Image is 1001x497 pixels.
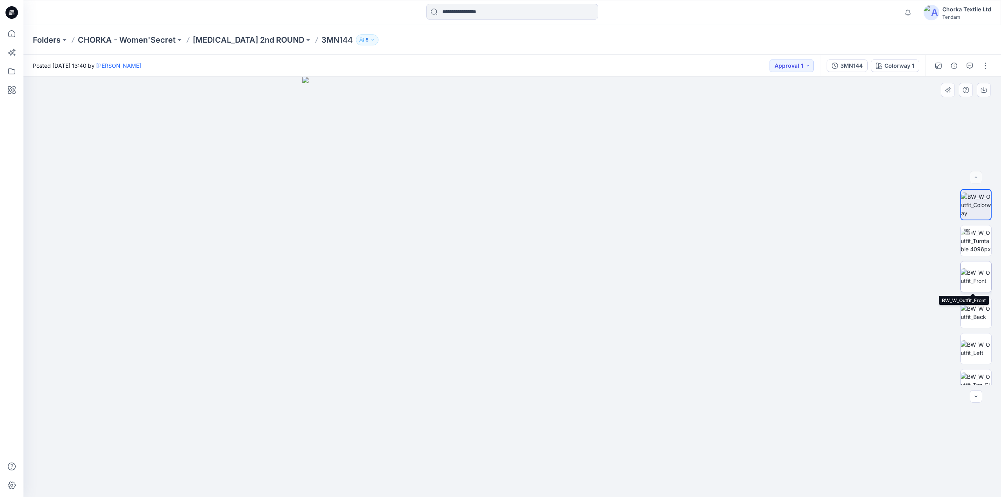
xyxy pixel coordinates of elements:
a: [PERSON_NAME] [96,62,141,69]
button: Details [948,59,960,72]
button: 8 [356,34,379,45]
img: BW_W_Outfit_Front [961,268,991,285]
div: Colorway 1 [884,61,914,70]
a: Folders [33,34,61,45]
img: BW_W_Outfit_Turntable 4096px [961,229,991,253]
div: Chorka Textile Ltd [942,5,991,14]
p: 8 [366,36,369,44]
a: CHORKA - Women'Secret [78,34,176,45]
span: Posted [DATE] 13:40 by [33,61,141,70]
p: 3MN144 [321,34,353,45]
a: [MEDICAL_DATA] 2nd ROUND [193,34,304,45]
img: avatar [924,5,939,20]
button: 3MN144 [827,59,868,72]
img: BW_W_Outfit_Back [961,304,991,321]
img: BW_W_Outfit_Colorway [961,193,991,217]
div: 3MN144 [840,61,863,70]
div: Tendam [942,14,991,20]
img: BW_W_Outfit_Top_CloseUp [961,373,991,397]
img: BW_W_Outfit_Left [961,340,991,357]
button: Colorway 1 [871,59,919,72]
